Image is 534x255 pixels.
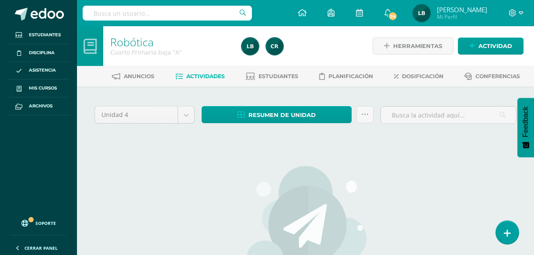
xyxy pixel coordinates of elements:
a: Anuncios [112,69,154,83]
img: 066aefb53e660acfbb28117153d86e1e.png [241,38,259,55]
input: Busca la actividad aquí... [381,107,516,124]
span: Disciplina [29,49,55,56]
a: Resumen de unidad [202,106,352,123]
span: Estudiantes [258,73,298,79]
span: Cerrar panel [24,245,58,251]
span: Archivos [29,103,52,110]
span: Unidad 4 [101,107,171,123]
a: Disciplina [7,44,70,62]
a: Estudiantes [246,69,298,83]
a: Soporte [10,211,66,233]
h1: Robótica [110,36,231,48]
div: Cuarto Primaria baja 'A' [110,48,231,56]
img: 066aefb53e660acfbb28117153d86e1e.png [413,4,430,22]
a: Conferencias [464,69,520,83]
span: Actividad [478,38,512,54]
a: Herramientas [373,38,454,55]
span: Mi Perfil [437,13,487,21]
input: Busca un usuario... [83,6,252,21]
span: Soporte [35,220,56,226]
a: Robótica [110,34,154,49]
span: [PERSON_NAME] [437,5,487,14]
span: Planificación [328,73,373,79]
a: Dosificación [394,69,443,83]
span: Estudiantes [29,31,61,38]
a: Unidad 4 [95,107,194,123]
span: Actividades [186,73,225,79]
button: Feedback - Mostrar encuesta [517,98,534,157]
span: Resumen de unidad [248,107,316,123]
span: Anuncios [124,73,154,79]
img: 19436fc6d9716341a8510cf58c6830a2.png [266,38,283,55]
a: Archivos [7,97,70,115]
span: Mis cursos [29,85,57,92]
span: 24 [388,11,398,21]
a: Asistencia [7,62,70,80]
a: Estudiantes [7,26,70,44]
span: Herramientas [393,38,442,54]
span: Conferencias [475,73,520,79]
span: Dosificación [402,73,443,79]
a: Actividades [175,69,225,83]
a: Planificación [319,69,373,83]
a: Actividad [458,38,524,55]
span: Asistencia [29,67,56,74]
a: Mis cursos [7,79,70,97]
span: Feedback [522,107,530,137]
